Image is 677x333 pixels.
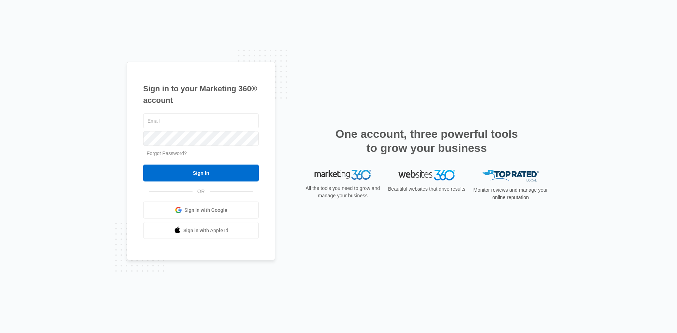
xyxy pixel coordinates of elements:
[183,227,228,234] span: Sign in with Apple Id
[471,186,550,201] p: Monitor reviews and manage your online reputation
[143,113,259,128] input: Email
[143,222,259,239] a: Sign in with Apple Id
[315,170,371,180] img: Marketing 360
[193,188,210,195] span: OR
[184,206,227,214] span: Sign in with Google
[387,185,466,193] p: Beautiful websites that drive results
[333,127,520,155] h2: One account, three powerful tools to grow your business
[398,170,455,180] img: Websites 360
[143,83,259,106] h1: Sign in to your Marketing 360® account
[143,165,259,181] input: Sign In
[303,185,382,199] p: All the tools you need to grow and manage your business
[147,150,187,156] a: Forgot Password?
[482,170,539,181] img: Top Rated Local
[143,202,259,218] a: Sign in with Google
